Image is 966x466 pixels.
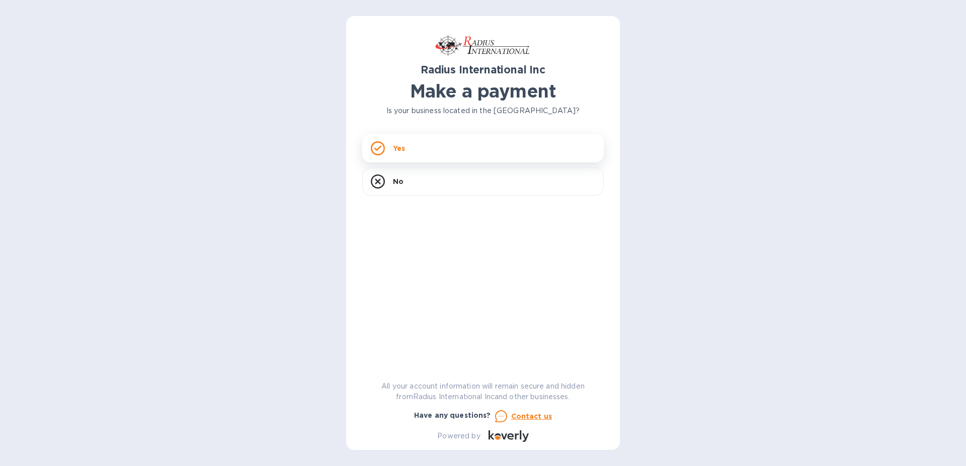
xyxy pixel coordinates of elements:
p: No [393,176,404,187]
b: Have any questions? [414,411,491,419]
u: Contact us [511,412,552,420]
p: Yes [393,143,405,153]
p: Is your business located in the [GEOGRAPHIC_DATA]? [362,106,604,116]
b: Radius International Inc [421,63,545,76]
p: All your account information will remain secure and hidden from Radius International Inc and othe... [362,381,604,402]
p: Powered by [437,431,480,441]
h1: Make a payment [362,80,604,102]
